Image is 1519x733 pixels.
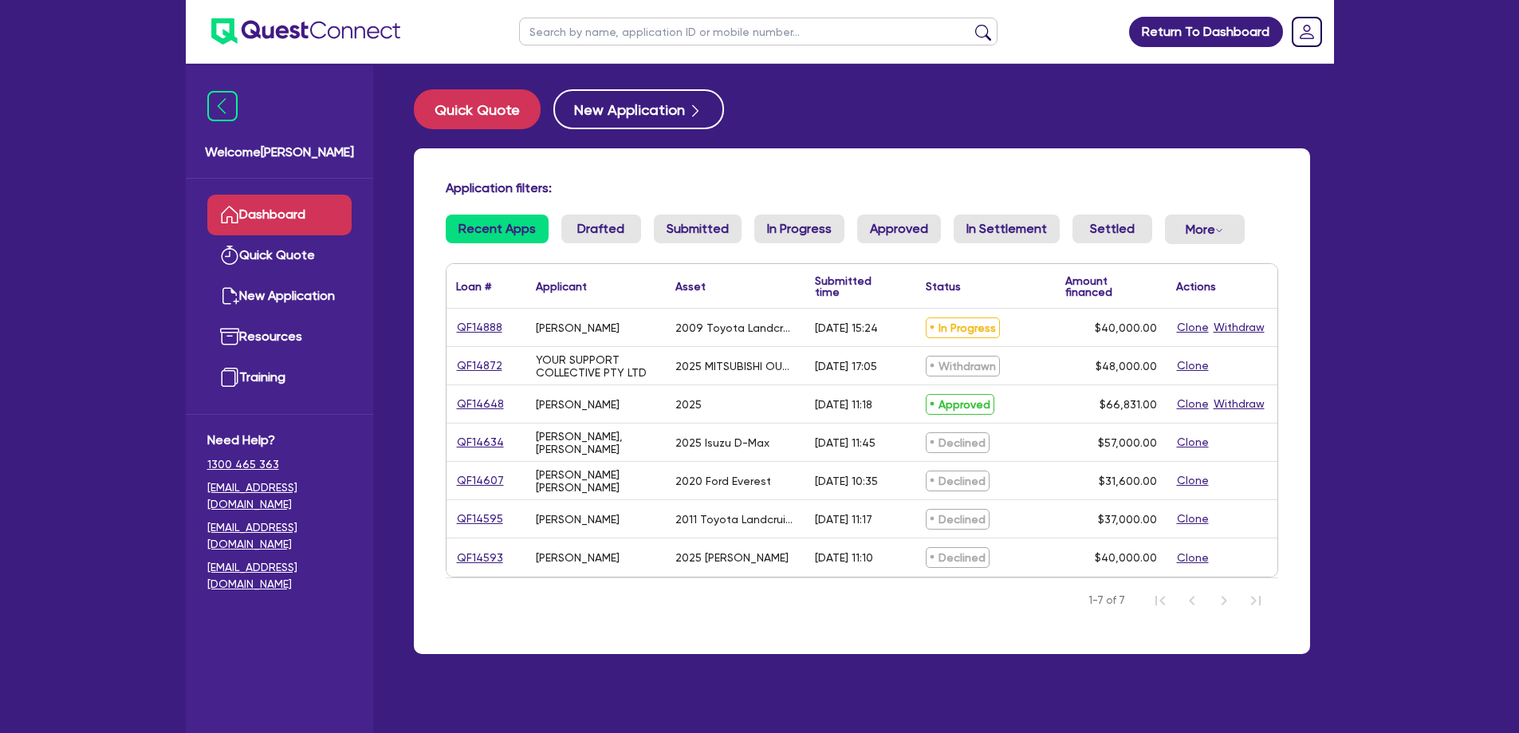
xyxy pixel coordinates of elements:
[815,321,878,334] div: [DATE] 15:24
[857,215,941,243] a: Approved
[815,275,892,298] div: Submitted time
[1100,398,1157,411] span: $66,831.00
[1176,318,1210,337] button: Clone
[456,281,491,292] div: Loan #
[446,180,1278,195] h4: Application filters:
[207,519,352,553] a: [EMAIL_ADDRESS][DOMAIN_NAME]
[654,215,742,243] a: Submitted
[675,398,702,411] div: 2025
[926,317,1000,338] span: In Progress
[207,559,352,593] a: [EMAIL_ADDRESS][DOMAIN_NAME]
[815,475,878,487] div: [DATE] 10:35
[926,432,990,453] span: Declined
[207,235,352,276] a: Quick Quote
[1095,551,1157,564] span: $40,000.00
[926,356,1000,376] span: Withdrawn
[536,551,620,564] div: [PERSON_NAME]
[1065,275,1157,298] div: Amount financed
[414,89,541,129] button: Quick Quote
[675,321,796,334] div: 2009 Toyota Landcruiser GXL
[456,471,505,490] a: QF14607
[954,215,1060,243] a: In Settlement
[815,436,876,449] div: [DATE] 11:45
[211,18,400,45] img: quest-connect-logo-blue
[1129,17,1283,47] a: Return To Dashboard
[207,357,352,398] a: Training
[205,143,354,162] span: Welcome [PERSON_NAME]
[1099,475,1157,487] span: $31,600.00
[207,276,352,317] a: New Application
[1176,585,1208,617] button: Previous Page
[519,18,998,45] input: Search by name, application ID or mobile number...
[207,317,352,357] a: Resources
[926,471,990,491] span: Declined
[207,458,279,471] tcxspan: Call 1300 465 363 via 3CX
[675,360,796,372] div: 2025 MITSUBISHI OUTLANDER
[456,549,504,567] a: QF14593
[675,436,769,449] div: 2025 Isuzu D-Max
[1213,395,1265,413] button: Withdraw
[815,513,872,526] div: [DATE] 11:17
[926,394,994,415] span: Approved
[675,281,706,292] div: Asset
[815,360,877,372] div: [DATE] 17:05
[675,551,789,564] div: 2025 [PERSON_NAME]
[1176,549,1210,567] button: Clone
[675,475,771,487] div: 2020 Ford Everest
[536,468,656,494] div: [PERSON_NAME] [PERSON_NAME]
[1176,433,1210,451] button: Clone
[220,327,239,346] img: resources
[456,318,503,337] a: QF14888
[536,398,620,411] div: [PERSON_NAME]
[1176,471,1210,490] button: Clone
[926,547,990,568] span: Declined
[220,286,239,305] img: new-application
[220,246,239,265] img: quick-quote
[926,509,990,530] span: Declined
[456,395,505,413] a: QF14648
[1176,281,1216,292] div: Actions
[456,510,504,528] a: QF14595
[1176,395,1210,413] button: Clone
[1240,585,1272,617] button: Last Page
[456,357,503,375] a: QF14872
[1176,510,1210,528] button: Clone
[536,353,656,379] div: YOUR SUPPORT COLLECTIVE PTY LTD
[207,91,238,121] img: icon-menu-close
[1096,360,1157,372] span: $48,000.00
[1165,215,1245,244] button: Dropdown toggle
[1286,11,1328,53] a: Dropdown toggle
[414,89,553,129] a: Quick Quote
[1098,513,1157,526] span: $37,000.00
[536,430,656,455] div: [PERSON_NAME], [PERSON_NAME]
[207,195,352,235] a: Dashboard
[207,479,352,513] a: [EMAIL_ADDRESS][DOMAIN_NAME]
[456,433,505,451] a: QF14634
[675,513,796,526] div: 2011 Toyota Landcruiser
[1213,318,1265,337] button: Withdraw
[1176,357,1210,375] button: Clone
[446,215,549,243] a: Recent Apps
[926,281,961,292] div: Status
[207,431,352,450] span: Need Help?
[1072,215,1152,243] a: Settled
[1098,436,1157,449] span: $57,000.00
[815,551,873,564] div: [DATE] 11:10
[220,368,239,387] img: training
[754,215,844,243] a: In Progress
[1208,585,1240,617] button: Next Page
[1144,585,1176,617] button: First Page
[536,281,587,292] div: Applicant
[1088,593,1125,609] span: 1-7 of 7
[553,89,724,129] button: New Application
[536,321,620,334] div: [PERSON_NAME]
[1095,321,1157,334] span: $40,000.00
[536,513,620,526] div: [PERSON_NAME]
[815,398,872,411] div: [DATE] 11:18
[561,215,641,243] a: Drafted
